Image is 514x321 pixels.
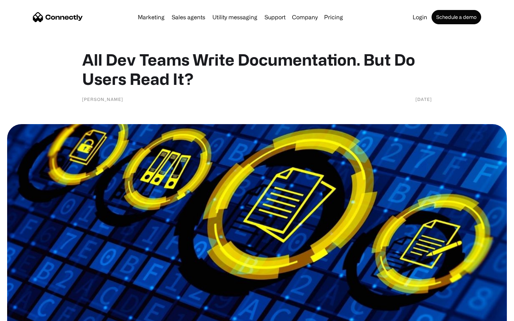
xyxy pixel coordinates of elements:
[14,309,43,319] ul: Language list
[432,10,481,24] a: Schedule a demo
[169,14,208,20] a: Sales agents
[292,12,318,22] div: Company
[210,14,260,20] a: Utility messaging
[410,14,430,20] a: Login
[82,50,432,88] h1: All Dev Teams Write Documentation. But Do Users Read It?
[135,14,167,20] a: Marketing
[82,96,123,103] div: [PERSON_NAME]
[415,96,432,103] div: [DATE]
[321,14,346,20] a: Pricing
[7,309,43,319] aside: Language selected: English
[262,14,288,20] a: Support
